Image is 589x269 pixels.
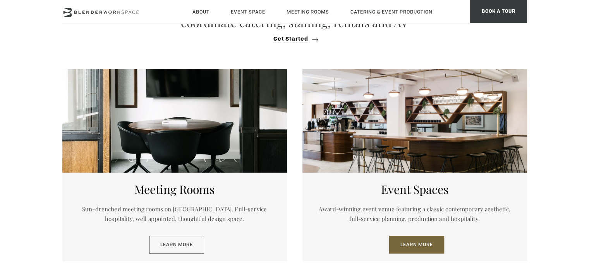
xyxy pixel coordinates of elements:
[314,204,515,224] p: Award-winning event venue featuring a classic contemporary aesthetic, full-service planning, prod...
[314,182,515,196] h5: Event Spaces
[389,236,444,254] a: Learn More
[74,204,275,224] p: Sun-drenched meeting rooms on [GEOGRAPHIC_DATA]. Full-service hospitality, well appointed, though...
[273,36,308,42] span: Get Started
[149,236,204,254] a: Learn More
[74,182,275,196] h5: Meeting Rooms
[271,36,318,43] button: Get Started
